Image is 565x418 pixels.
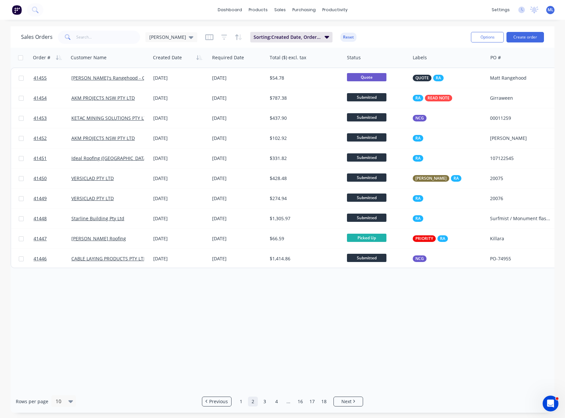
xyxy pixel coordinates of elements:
a: 41450 [34,169,71,188]
a: 41452 [34,128,71,148]
a: Jump forward [283,397,293,406]
a: Page 2 is your current page [248,397,258,406]
div: Killara [490,235,553,242]
a: Page 1 [236,397,246,406]
iframe: Intercom live chat [543,396,558,411]
span: RA [415,215,421,222]
span: RA [415,195,421,202]
button: RAREAD NOTE [413,95,452,101]
button: Sorting:Created Date, Order # [250,32,332,42]
div: 20076 [490,195,553,202]
span: Submitted [347,173,386,182]
span: Submitted [347,214,386,222]
div: $1,414.86 [270,255,338,262]
a: [PERSON_NAME] Roofing [71,235,126,242]
ul: Pagination [199,397,366,406]
a: dashboard [214,5,245,15]
span: Next [341,398,352,405]
span: 41455 [34,75,47,81]
div: $1,305.97 [270,215,338,222]
span: RA [436,75,441,81]
span: 41452 [34,135,47,142]
span: Quote [347,73,386,81]
span: Sorting: Created Date, Order # [254,34,321,40]
span: 41448 [34,215,47,222]
span: Picked Up [347,234,386,242]
button: PRIORITYRA [413,235,448,242]
div: [DATE] [153,115,207,121]
div: [DATE] [153,235,207,242]
span: 41454 [34,95,47,101]
a: 41449 [34,189,71,208]
div: Required Date [212,54,244,61]
div: Matt Rangehood [490,75,553,81]
a: 41448 [34,209,71,228]
span: 41449 [34,195,47,202]
div: [DATE] [153,75,207,81]
button: Reset [340,33,356,42]
div: Customer Name [71,54,107,61]
div: $331.82 [270,155,338,162]
span: QUOTE [415,75,429,81]
a: AKM PROJECTS NSW PTY LTD [71,95,135,101]
div: PO # [490,54,501,61]
div: Created Date [153,54,182,61]
img: Factory [12,5,22,15]
span: NCG [415,255,424,262]
a: Page 18 [319,397,329,406]
a: KETAC MINING SOLUTIONS PTY LTD [71,115,150,121]
button: NCG [413,115,427,121]
a: Next page [334,398,363,405]
button: RA [413,195,423,202]
span: 41447 [34,235,47,242]
span: PRIORITY [415,235,433,242]
div: [PERSON_NAME] [490,135,553,142]
a: Page 4 [272,397,282,406]
div: [DATE] [212,175,264,182]
div: 00011259 [490,115,553,121]
div: $274.94 [270,195,338,202]
span: NCG [415,115,424,121]
span: 41451 [34,155,47,162]
button: RA [413,135,423,142]
span: Submitted [347,153,386,162]
button: Options [471,32,504,42]
button: RA [413,155,423,162]
div: purchasing [289,5,319,15]
span: ML [548,7,553,13]
span: 41450 [34,175,47,182]
div: [DATE] [153,95,207,101]
a: 41455 [34,68,71,88]
span: [PERSON_NAME] [415,175,447,182]
span: Submitted [347,93,386,101]
button: QUOTERA [413,75,444,81]
span: [PERSON_NAME] [149,34,186,40]
div: PO-74955 [490,255,553,262]
span: RA [440,235,445,242]
span: Submitted [347,194,386,202]
a: [PERSON_NAME]'s Rangehood - CASH SALE [71,75,166,81]
div: [DATE] [153,175,207,182]
span: RA [415,95,421,101]
button: Create order [506,32,544,42]
span: Submitted [347,113,386,121]
div: [DATE] [153,215,207,222]
a: 41447 [34,229,71,248]
h1: Sales Orders [21,34,53,40]
div: $787.38 [270,95,338,101]
div: [DATE] [212,195,264,202]
div: [DATE] [153,135,207,142]
span: RA [415,155,421,162]
button: NCG [413,255,427,262]
div: $437.90 [270,115,338,121]
div: [DATE] [153,155,207,162]
span: Previous [209,398,228,405]
div: [DATE] [212,135,264,142]
a: 41446 [34,249,71,269]
a: 41453 [34,108,71,128]
div: [DATE] [212,235,264,242]
div: Order # [33,54,50,61]
div: Total ($) excl. tax [270,54,306,61]
a: Page 16 [295,397,305,406]
a: AKM PROJECTS NSW PTY LTD [71,135,135,141]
